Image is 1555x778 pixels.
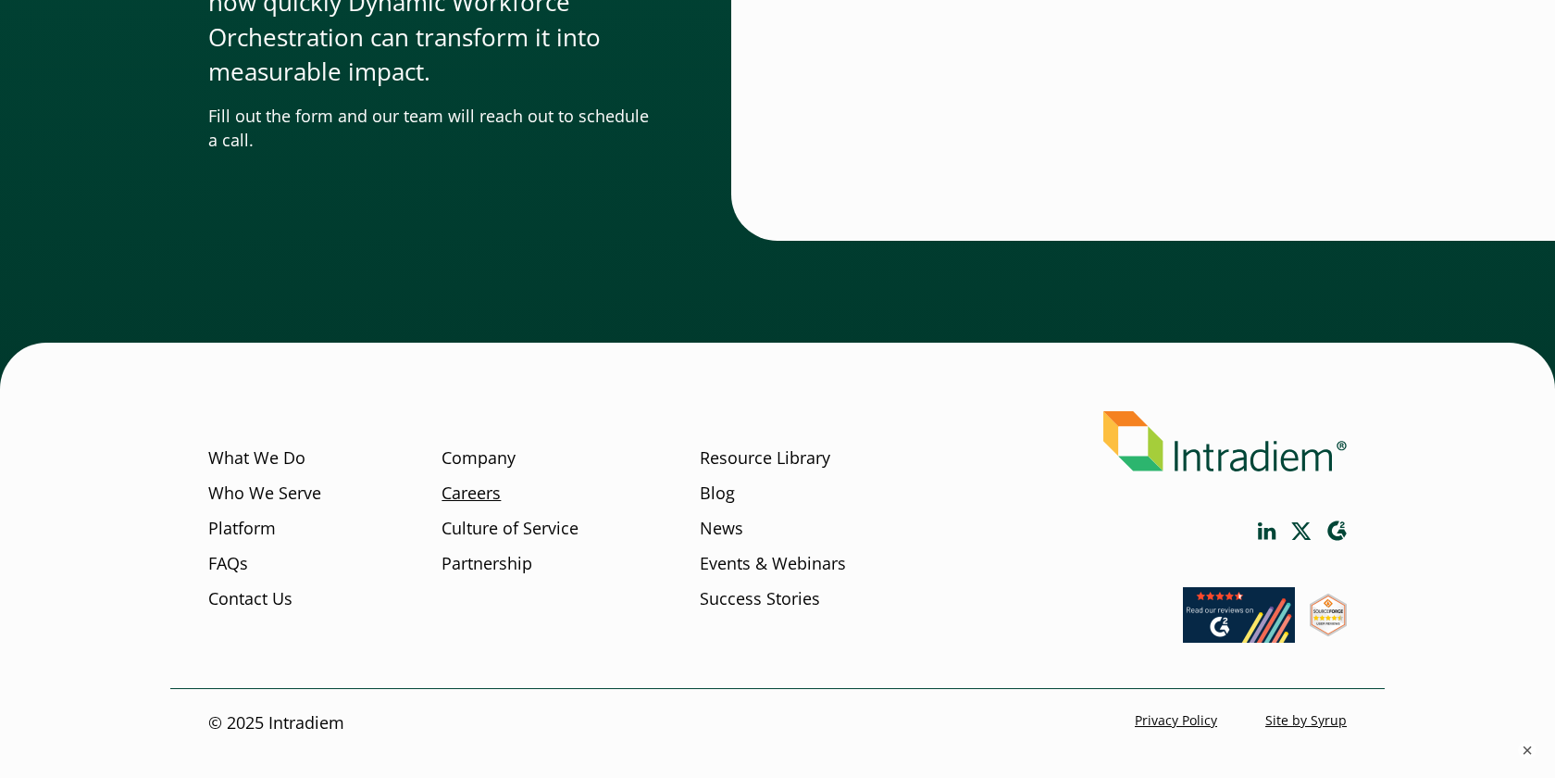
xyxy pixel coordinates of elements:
a: What We Do [208,446,305,471]
a: Link opens in a new window [1291,522,1312,540]
a: Company [442,446,516,471]
a: Success Stories [700,587,820,611]
a: Link opens in a new window [1310,619,1347,641]
a: FAQs [208,552,248,576]
a: Link opens in a new window [1258,522,1276,540]
a: Link opens in a new window [1183,625,1295,647]
p: Fill out the form and our team will reach out to schedule a call. [208,105,657,153]
img: SourceForge User Reviews [1310,594,1347,636]
button: × [1518,741,1536,759]
a: Link opens in a new window [1326,521,1347,542]
a: Blog [700,482,735,506]
a: Who We Serve [208,482,321,506]
p: © 2025 Intradiem [208,712,344,736]
a: Partnership [442,552,532,576]
a: Platform [208,517,276,541]
a: Contact Us [208,587,292,611]
a: Privacy Policy [1135,712,1217,730]
img: Intradiem [1103,411,1347,471]
a: News [700,517,743,541]
a: Site by Syrup [1265,712,1347,730]
a: Careers [442,482,501,506]
a: Culture of Service [442,517,578,541]
a: Resource Library [700,446,830,471]
a: Events & Webinars [700,552,846,576]
img: Read our reviews on G2 [1183,587,1295,643]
